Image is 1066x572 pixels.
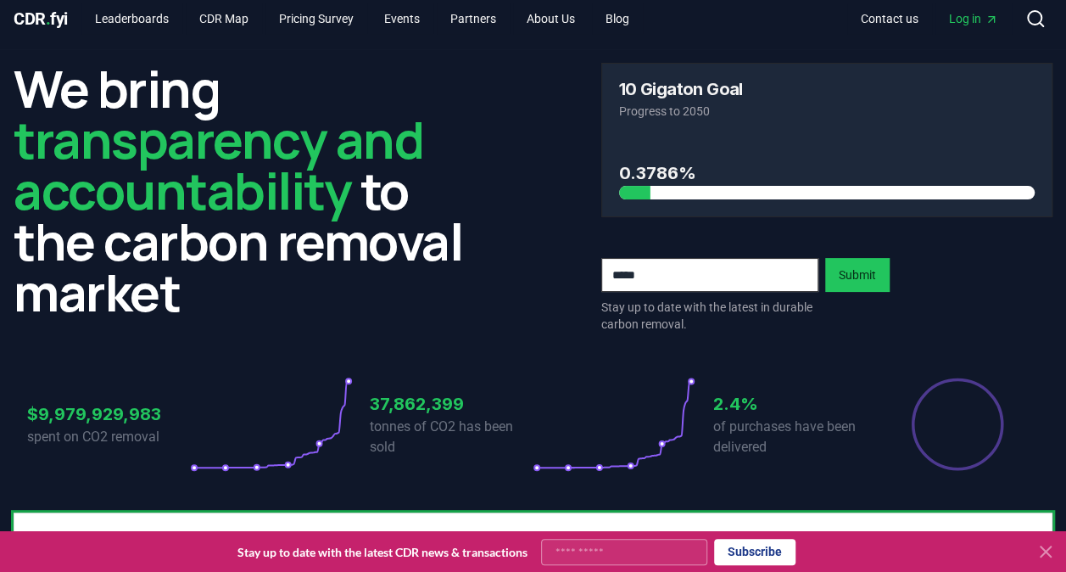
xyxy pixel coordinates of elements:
[847,3,932,34] a: Contact us
[619,81,743,98] h3: 10 Gigaton Goal
[437,3,510,34] a: Partners
[371,3,433,34] a: Events
[46,8,51,29] span: .
[949,10,998,27] span: Log in
[14,7,68,31] a: CDR.fyi
[81,3,643,34] nav: Main
[14,8,68,29] span: CDR fyi
[825,258,890,292] button: Submit
[370,391,533,417] h3: 37,862,399
[370,417,533,457] p: tonnes of CO2 has been sold
[265,3,367,34] a: Pricing Survey
[619,103,1035,120] p: Progress to 2050
[27,427,190,447] p: spent on CO2 removal
[601,299,818,333] p: Stay up to date with the latest in durable carbon removal.
[14,104,423,225] span: transparency and accountability
[910,377,1005,472] div: Percentage of sales delivered
[847,3,1012,34] nav: Main
[592,3,643,34] a: Blog
[619,160,1035,186] h3: 0.3786%
[935,3,1012,34] a: Log in
[713,417,876,457] p: of purchases have been delivered
[14,63,466,317] h2: We bring to the carbon removal market
[81,3,182,34] a: Leaderboards
[186,3,262,34] a: CDR Map
[513,3,589,34] a: About Us
[713,391,876,417] h3: 2.4%
[27,401,190,427] h3: $9,979,929,983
